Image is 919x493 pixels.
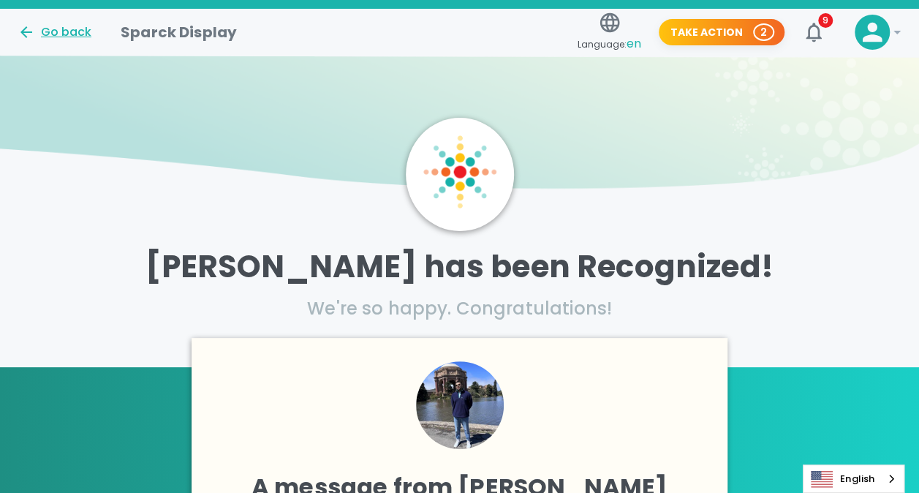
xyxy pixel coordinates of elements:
[572,7,647,59] button: Language:en
[796,15,831,50] button: 9
[818,13,833,28] span: 9
[627,35,641,52] span: en
[578,34,641,54] span: Language:
[423,135,496,208] img: Sparck logo
[121,20,237,44] h1: Sparck Display
[18,23,91,41] button: Go back
[760,25,767,39] p: 2
[416,361,504,449] img: Picture of Wasi Sami
[803,465,904,492] a: English
[803,464,904,493] aside: Language selected: English
[659,19,784,46] button: Take Action 2
[803,464,904,493] div: Language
